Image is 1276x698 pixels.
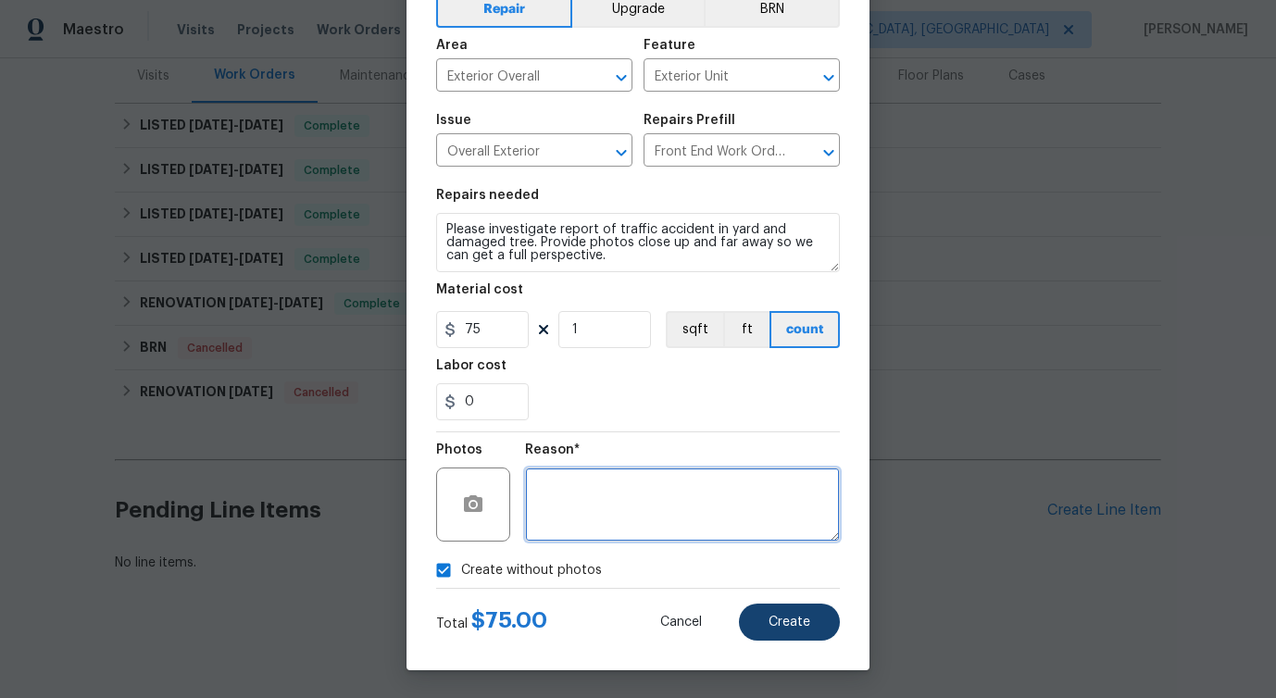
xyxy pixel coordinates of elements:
h5: Issue [436,114,471,127]
textarea: Please investigate report of traffic accident in yard and damaged tree. Provide photos close up a... [436,213,840,272]
h5: Material cost [436,283,523,296]
h5: Labor cost [436,359,507,372]
button: ft [723,311,769,348]
h5: Reason* [525,443,580,456]
div: Total [436,611,547,633]
span: $ 75.00 [471,609,547,631]
span: Create without photos [461,561,602,580]
button: sqft [666,311,723,348]
span: Cancel [660,616,702,629]
span: Create [769,616,810,629]
h5: Repairs Prefill [644,114,735,127]
h5: Feature [644,39,695,52]
h5: Photos [436,443,482,456]
button: Open [608,140,634,166]
button: Open [608,65,634,91]
h5: Repairs needed [436,189,539,202]
button: count [769,311,840,348]
button: Create [739,604,840,641]
h5: Area [436,39,468,52]
button: Open [816,65,842,91]
button: Cancel [631,604,732,641]
button: Open [816,140,842,166]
